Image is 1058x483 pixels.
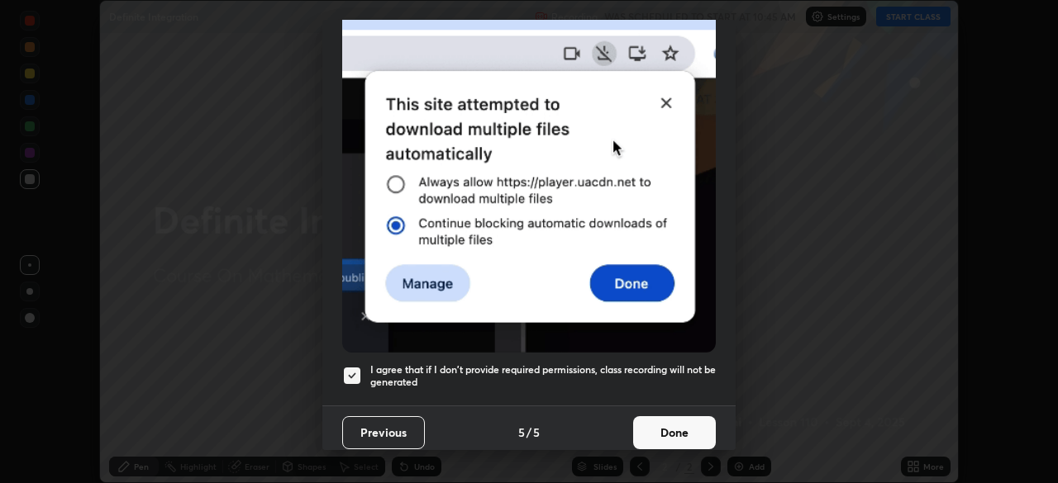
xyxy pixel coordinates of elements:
h4: 5 [518,424,525,441]
button: Done [633,416,716,449]
button: Previous [342,416,425,449]
h5: I agree that if I don't provide required permissions, class recording will not be generated [370,363,716,389]
h4: / [527,424,531,441]
h4: 5 [533,424,540,441]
